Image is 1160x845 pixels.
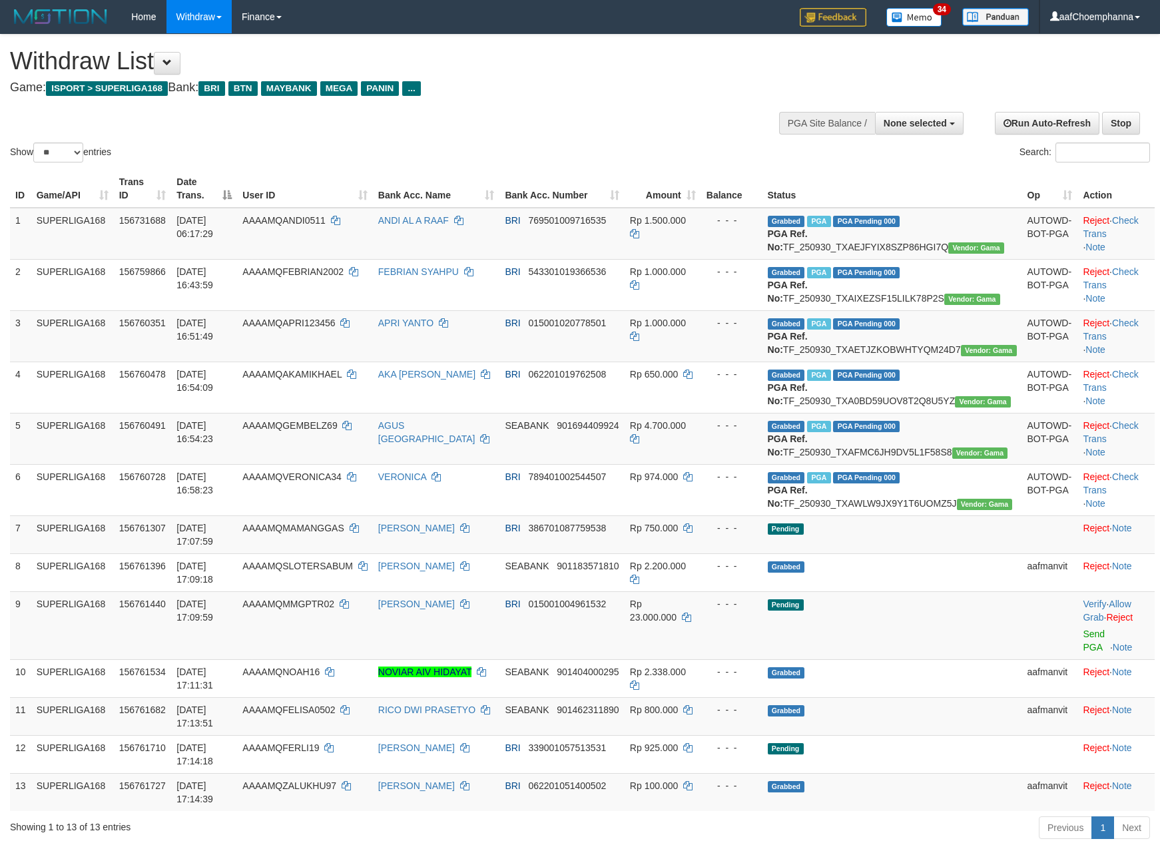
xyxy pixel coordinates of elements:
span: 156760351 [119,318,166,328]
td: · [1077,659,1155,697]
td: SUPERLIGA168 [31,773,114,811]
div: - - - [707,368,757,381]
a: Reject [1083,266,1109,277]
span: [DATE] 17:14:39 [176,780,213,804]
div: - - - [707,521,757,535]
span: PGA Pending [833,216,900,227]
div: - - - [707,316,757,330]
span: AAAAMQAKAMIKHAEL [242,369,342,380]
a: Send PGA [1083,629,1105,653]
span: Copy 901404000295 to clipboard [557,667,619,677]
td: 10 [10,659,31,697]
span: BRI [505,318,520,328]
td: · [1077,773,1155,811]
span: ISPORT > SUPERLIGA168 [46,81,168,96]
span: Copy 789401002544507 to clipboard [528,471,606,482]
a: [PERSON_NAME] [378,523,455,533]
div: - - - [707,265,757,278]
button: None selected [875,112,964,135]
span: BRI [198,81,224,96]
td: 8 [10,553,31,591]
span: [DATE] 17:14:18 [176,742,213,766]
a: Note [1085,344,1105,355]
span: Marked by aafheankoy [807,318,830,330]
span: 156760491 [119,420,166,431]
span: Grabbed [768,370,805,381]
span: Vendor URL: https://trx31.1velocity.biz [961,345,1017,356]
span: [DATE] 06:17:29 [176,215,213,239]
span: Copy 062201019762508 to clipboard [528,369,606,380]
span: Copy 769501009716535 to clipboard [528,215,606,226]
div: - - - [707,559,757,573]
th: Bank Acc. Number: activate to sort column ascending [499,170,624,208]
a: AKA [PERSON_NAME] [378,369,475,380]
td: aafmanvit [1022,553,1078,591]
span: Rp 974.000 [630,471,678,482]
a: Note [1112,561,1132,571]
a: Note [1112,667,1132,677]
td: 5 [10,413,31,464]
div: PGA Site Balance / [779,112,875,135]
span: Vendor URL: https://trx31.1velocity.biz [948,242,1004,254]
b: PGA Ref. No: [768,485,808,509]
span: AAAAMQVERONICA34 [242,471,342,482]
span: Copy 901462311890 to clipboard [557,704,619,715]
div: - - - [707,779,757,792]
td: 12 [10,735,31,773]
h1: Withdraw List [10,48,760,75]
span: SEABANK [505,561,549,571]
span: Rp 2.338.000 [630,667,686,677]
span: BRI [505,523,520,533]
span: Grabbed [768,781,805,792]
img: Feedback.jpg [800,8,866,27]
td: · [1077,553,1155,591]
span: SEABANK [505,667,549,677]
td: · · [1077,310,1155,362]
th: Balance [701,170,762,208]
td: AUTOWD-BOT-PGA [1022,413,1078,464]
span: PGA Pending [833,472,900,483]
span: [DATE] 16:54:09 [176,369,213,393]
a: Allow Grab [1083,599,1131,623]
td: TF_250930_TXAFMC6JH9DV5L1F58S8 [762,413,1022,464]
span: AAAAMQGEMBELZ69 [242,420,337,431]
td: SUPERLIGA168 [31,464,114,515]
span: PANIN [361,81,399,96]
b: PGA Ref. No: [768,280,808,304]
span: BTN [228,81,258,96]
a: AGUS [GEOGRAPHIC_DATA] [378,420,475,444]
span: Pending [768,743,804,754]
td: AUTOWD-BOT-PGA [1022,259,1078,310]
span: Grabbed [768,421,805,432]
td: · [1077,735,1155,773]
td: SUPERLIGA168 [31,735,114,773]
span: AAAAMQSLOTERSABUM [242,561,353,571]
th: Bank Acc. Name: activate to sort column ascending [373,170,500,208]
a: Reject [1083,369,1109,380]
td: · · [1077,413,1155,464]
a: Check Trans [1083,215,1138,239]
a: FEBRIAN SYAHPU [378,266,459,277]
span: 156761440 [119,599,166,609]
td: SUPERLIGA168 [31,553,114,591]
span: BRI [505,742,520,753]
span: [DATE] 17:09:59 [176,599,213,623]
a: Note [1085,447,1105,457]
span: Copy 901694409924 to clipboard [557,420,619,431]
div: - - - [707,665,757,679]
span: PGA Pending [833,370,900,381]
td: SUPERLIGA168 [31,697,114,735]
span: PGA Pending [833,267,900,278]
a: RICO DWI PRASETYO [378,704,475,715]
img: panduan.png [962,8,1029,26]
span: Copy 901183571810 to clipboard [557,561,619,571]
span: 156761682 [119,704,166,715]
td: TF_250930_TXA0BD59UOV8T2Q8U5YZ [762,362,1022,413]
div: - - - [707,741,757,754]
td: · · [1077,591,1155,659]
td: SUPERLIGA168 [31,591,114,659]
td: TF_250930_TXAWLW9JX9Y1T6UOMZ5J [762,464,1022,515]
a: Run Auto-Refresh [995,112,1099,135]
td: SUPERLIGA168 [31,310,114,362]
span: Rp 1.500.000 [630,215,686,226]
